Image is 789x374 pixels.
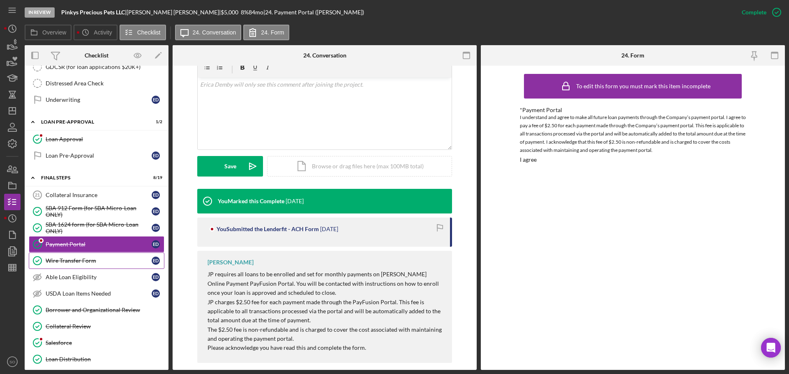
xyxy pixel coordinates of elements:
[46,290,152,297] div: USDA Loan Items Needed
[152,289,160,298] div: E D
[303,52,346,59] div: 24. Conversation
[193,29,236,36] label: 24. Conversation
[175,25,242,40] button: 24. Conversation
[249,9,263,16] div: 84 mo
[208,259,254,266] div: [PERSON_NAME]
[9,360,15,364] text: SO
[221,9,238,16] span: $5,000
[46,136,164,142] div: Loan Approval
[224,156,236,177] div: Save
[152,240,160,248] div: E D
[74,25,117,40] button: Activity
[85,52,108,59] div: Checklist
[29,131,164,147] a: Loan Approval
[286,198,304,204] time: 2025-09-03 16:17
[127,9,221,16] div: [PERSON_NAME] [PERSON_NAME] |
[243,25,289,40] button: 24. Form
[46,241,152,248] div: Payment Portal
[137,29,161,36] label: Checklist
[29,335,164,351] a: Salesforce
[35,193,40,197] tspan: 21
[25,25,72,40] button: Overview
[29,220,164,236] a: SBA 1624 form (for SBA Micro-Loan ONLY)ED
[152,224,160,232] div: E D
[152,96,160,104] div: E D
[152,273,160,281] div: E D
[29,147,164,164] a: Loan Pre-ApprovalED
[46,221,152,234] div: SBA 1624 form (for SBA Micro-Loan ONLY)
[29,269,164,285] a: Able Loan EligibilityED
[46,205,152,218] div: SBA 912 Form (for SBA Micro-Loan ONLY)
[29,187,164,203] a: 21Collateral InsuranceED
[46,96,152,103] div: Underwriting
[46,323,164,330] div: Collateral Review
[42,29,66,36] label: Overview
[29,285,164,302] a: USDA Loan Items NeededED
[320,226,338,232] time: 2025-09-03 16:17
[61,9,125,16] b: Pinkys Precious Pets LLC
[208,270,444,297] p: JP requires all loans to be enrolled and set for monthly payments on [PERSON_NAME] Online Payment...
[148,119,162,124] div: 1 / 2
[25,7,55,18] div: In Review
[41,175,142,180] div: FINAL STEPS
[46,80,164,87] div: Distressed Area Check
[61,9,127,16] div: |
[46,152,152,159] div: Loan Pre-Approval
[29,252,164,269] a: Wire Transfer FormED
[29,351,164,367] a: Loan Distribution
[94,29,112,36] label: Activity
[4,353,21,370] button: SO
[29,318,164,335] a: Collateral Review
[29,203,164,220] a: SBA 912 Form (for SBA Micro-Loan ONLY)ED
[41,119,142,124] div: LOAN PRE-APPROVAL
[46,257,152,264] div: Wire Transfer Form
[46,64,164,70] div: GDCSR (for loan applications $20K+)
[208,325,444,344] p: The $2.50 fee is non-refundable and is charged to cover the cost associated with maintaining and ...
[46,192,152,198] div: Collateral Insurance
[29,75,164,92] a: Distressed Area Check
[208,298,444,325] p: JP charges $2.50 fee for each payment made through the PayFusion Portal. This fee is applicable t...
[218,198,284,204] div: You Marked this Complete
[241,9,249,16] div: 8 %
[29,302,164,318] a: Borrower and Organizational Review
[261,29,284,36] label: 24. Form
[46,356,164,363] div: Loan Distribution
[46,340,164,346] div: Salesforce
[217,226,319,232] div: You Submitted the Lenderfit - ACH Form
[208,343,444,352] p: Please acknowledge you have read this and complete the form.
[621,52,644,59] div: 24. Form
[148,175,162,180] div: 8 / 19
[152,207,160,216] div: E D
[520,107,746,113] div: *Payment Portal
[197,156,263,177] button: Save
[761,338,781,358] div: Open Intercom Messenger
[742,4,766,21] div: Complete
[152,191,160,199] div: E D
[120,25,166,40] button: Checklist
[520,113,746,154] div: I understand and agree to make all future loan payments through the Company’s payment portal. I a...
[734,4,785,21] button: Complete
[576,83,711,89] div: To edit this form you must mark this item incomplete
[46,307,164,313] div: Borrower and Organizational Review
[152,151,160,160] div: E D
[263,9,364,16] div: | 24. Payment Portal ([PERSON_NAME])
[29,92,164,108] a: UnderwritingED
[29,236,164,252] a: Payment PortalED
[46,274,152,280] div: Able Loan Eligibility
[152,257,160,265] div: E D
[520,156,537,163] div: I agree
[29,59,164,75] a: GDCSR (for loan applications $20K+)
